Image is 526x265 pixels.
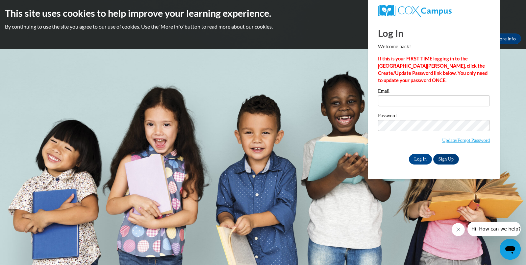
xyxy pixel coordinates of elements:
h1: Log In [378,26,490,40]
iframe: Button to launch messaging window [500,239,521,260]
a: Sign Up [433,154,459,165]
label: Password [378,113,490,120]
a: Update/Forgot Password [442,138,490,143]
a: More Info [490,33,521,44]
iframe: Close message [452,223,465,236]
p: By continuing to use the site you agree to our use of cookies. Use the ‘More info’ button to read... [5,23,521,30]
input: Log In [409,154,432,165]
img: COX Campus [378,5,452,17]
p: Welcome back! [378,43,490,50]
label: Email [378,89,490,95]
iframe: Message from company [467,222,521,236]
h2: This site uses cookies to help improve your learning experience. [5,7,521,20]
strong: If this is your FIRST TIME logging in to the [GEOGRAPHIC_DATA][PERSON_NAME], click the Create/Upd... [378,56,488,83]
a: COX Campus [378,5,490,17]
